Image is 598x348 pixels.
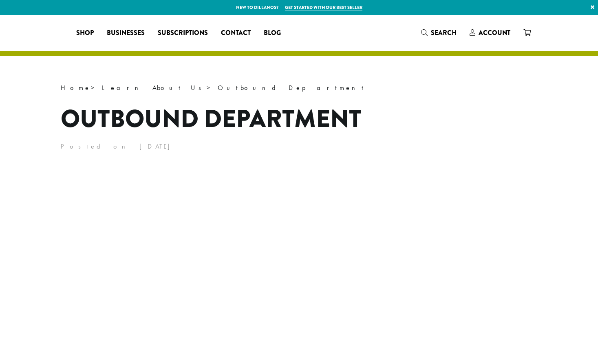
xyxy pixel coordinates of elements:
[61,140,538,153] p: Posted on [DATE]
[70,26,100,39] a: Shop
[264,28,281,38] span: Blog
[431,28,457,37] span: Search
[158,28,208,38] span: Subscriptions
[61,83,91,92] a: Home
[218,83,366,92] span: Outbound Department
[479,28,510,37] span: Account
[107,28,145,38] span: Businesses
[76,28,94,38] span: Shop
[61,83,366,92] span: > >
[221,28,251,38] span: Contact
[61,101,538,137] h1: Outbound Department
[102,83,207,92] a: Learn About Us
[285,4,362,11] a: Get started with our best seller
[415,26,463,39] a: Search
